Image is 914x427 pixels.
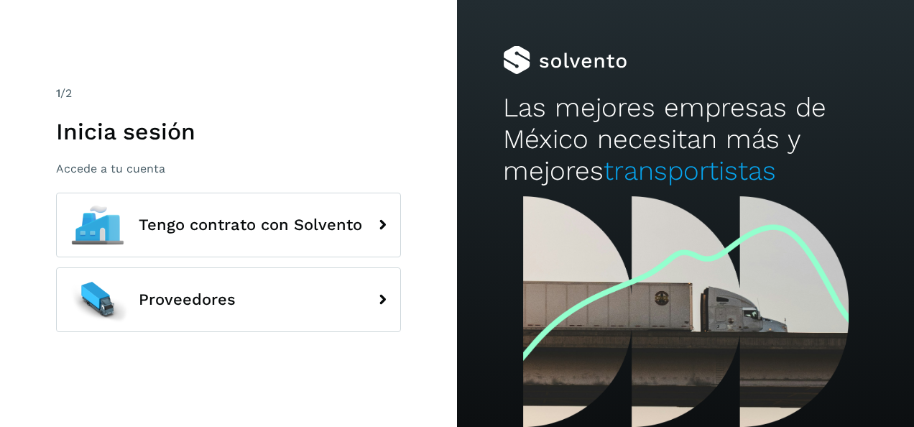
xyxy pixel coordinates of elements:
button: Proveedores [56,267,401,332]
span: transportistas [604,155,776,186]
span: Tengo contrato con Solvento [139,216,362,234]
h1: Inicia sesión [56,118,401,145]
div: /2 [56,85,401,102]
span: 1 [56,86,60,100]
p: Accede a tu cuenta [56,162,401,175]
span: Proveedores [139,291,236,308]
h2: Las mejores empresas de México necesitan más y mejores [503,92,869,188]
button: Tengo contrato con Solvento [56,193,401,257]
